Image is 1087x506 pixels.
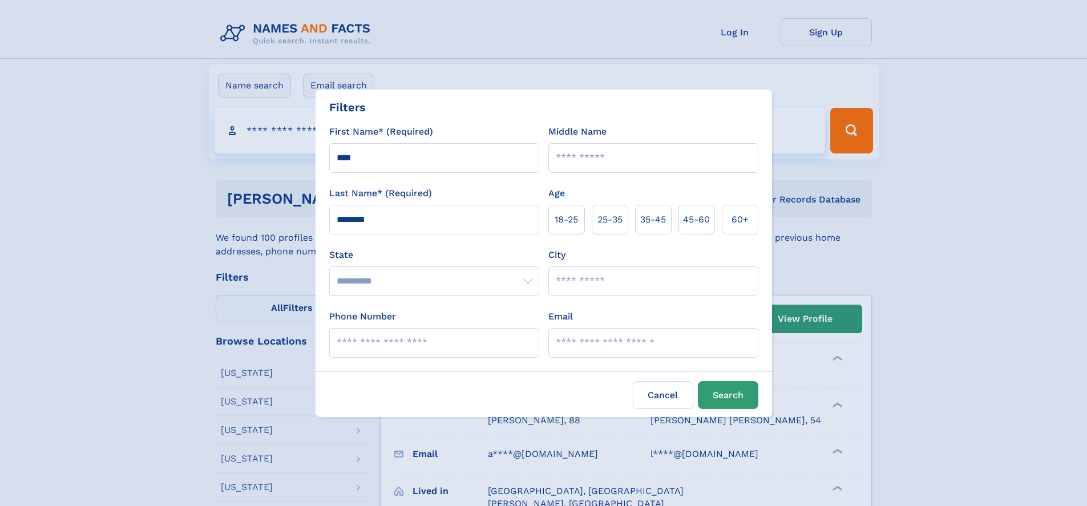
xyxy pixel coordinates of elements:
label: Email [548,310,573,323]
label: City [548,248,565,262]
label: First Name* (Required) [329,125,433,139]
span: 35‑45 [640,213,666,226]
label: Last Name* (Required) [329,187,432,200]
label: Phone Number [329,310,396,323]
button: Search [698,381,758,409]
label: Middle Name [548,125,607,139]
label: State [329,248,539,262]
label: Age [548,187,565,200]
div: Filters [329,99,366,116]
span: 18‑25 [555,213,578,226]
span: 25‑35 [597,213,623,226]
label: Cancel [633,381,693,409]
span: 45‑60 [683,213,710,226]
span: 60+ [732,213,749,226]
